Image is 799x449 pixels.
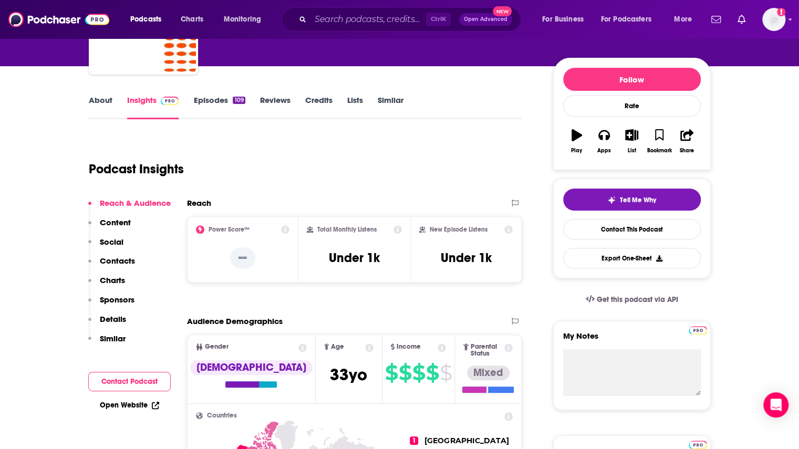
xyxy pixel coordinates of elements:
button: Similar [88,333,126,353]
img: User Profile [762,8,785,31]
div: Play [571,148,582,154]
h1: Podcast Insights [89,161,184,177]
button: Export One-Sheet [563,248,701,268]
span: More [674,12,692,27]
a: Credits [305,95,333,119]
h2: Total Monthly Listens [317,226,377,233]
a: Show notifications dropdown [733,11,750,28]
button: List [618,122,645,160]
span: Countries [207,412,237,419]
span: Get this podcast via API [596,295,678,304]
a: Open Website [100,401,159,410]
div: 109 [233,97,245,104]
a: Contact This Podcast [563,219,701,239]
button: Apps [590,122,618,160]
span: For Podcasters [601,12,651,27]
button: Bookmark [646,122,673,160]
button: open menu [667,11,705,28]
span: 1 [410,436,418,445]
button: Follow [563,68,701,91]
button: Open AdvancedNew [459,13,512,26]
h2: Audience Demographics [187,316,283,326]
p: Social [100,237,123,247]
button: Contact Podcast [88,372,171,391]
h2: Power Score™ [209,226,250,233]
button: open menu [123,11,175,28]
h3: Under 1k [441,250,492,266]
span: New [493,6,512,16]
p: Charts [100,275,125,285]
a: About [89,95,112,119]
h2: Reach [187,198,211,208]
span: Age [331,343,344,350]
input: Search podcasts, credits, & more... [310,11,426,28]
p: Sponsors [100,295,134,305]
a: Pro website [689,325,707,335]
button: open menu [216,11,275,28]
span: $ [426,364,439,381]
div: Search podcasts, credits, & more... [292,7,531,32]
span: Gender [205,343,229,350]
button: open menu [535,11,597,28]
label: My Notes [563,331,701,349]
a: Get this podcast via API [577,287,687,312]
span: Tell Me Why [620,196,656,204]
button: Play [563,122,590,160]
span: Podcasts [130,12,161,27]
p: Contacts [100,256,135,266]
svg: Add a profile image [777,8,785,16]
div: List [628,148,636,154]
button: Contacts [88,256,135,275]
button: tell me why sparkleTell Me Why [563,189,701,211]
div: [DEMOGRAPHIC_DATA] [190,360,313,375]
h2: New Episode Listens [430,226,487,233]
p: Similar [100,333,126,343]
span: $ [399,364,411,381]
div: Open Intercom Messenger [763,392,788,417]
h3: Under 1k [329,250,380,266]
button: Share [673,122,700,160]
div: Apps [597,148,611,154]
span: For Business [542,12,584,27]
a: Lists [347,95,363,119]
img: tell me why sparkle [607,196,616,204]
p: Reach & Audience [100,198,171,208]
span: Ctrl K [426,13,451,26]
span: Logged in as cmand-s [762,8,785,31]
button: Show profile menu [762,8,785,31]
a: Pro website [689,439,707,449]
div: Share [680,148,694,154]
a: Charts [174,11,210,28]
button: Details [88,314,126,333]
img: Podchaser - Follow, Share and Rate Podcasts [8,9,109,29]
button: Social [88,237,123,256]
div: Bookmark [647,148,671,154]
a: Similar [378,95,403,119]
a: InsightsPodchaser Pro [127,95,179,119]
button: Reach & Audience [88,198,171,217]
img: Podchaser Pro [689,441,707,449]
button: Sponsors [88,295,134,314]
button: Charts [88,275,125,295]
span: 33 yo [330,364,367,385]
p: Details [100,314,126,324]
p: -- [230,247,255,268]
a: Show notifications dropdown [707,11,725,28]
span: Open Advanced [464,17,507,22]
span: Charts [181,12,203,27]
button: Content [88,217,131,237]
span: $ [440,364,452,381]
span: Income [397,343,421,350]
span: Monitoring [224,12,261,27]
img: Podchaser Pro [689,326,707,335]
span: $ [385,364,398,381]
span: [GEOGRAPHIC_DATA] [424,436,509,445]
a: Reviews [260,95,290,119]
a: Episodes109 [193,95,245,119]
span: $ [412,364,425,381]
div: Rate [563,95,701,117]
div: Mixed [467,366,510,380]
img: Podchaser Pro [161,97,179,105]
span: Parental Status [471,343,503,357]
